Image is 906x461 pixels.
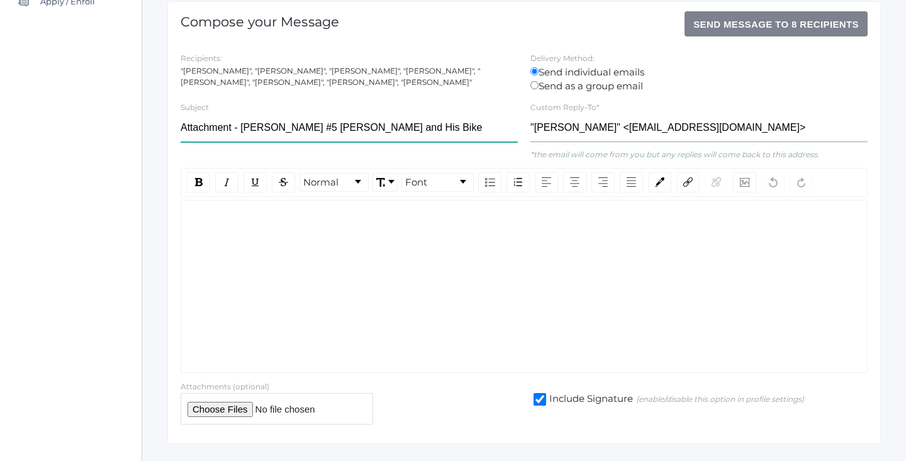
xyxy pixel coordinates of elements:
div: Undo [761,172,785,192]
div: Strikethrough [272,172,295,192]
label: Recipients: [181,53,222,63]
div: rdw-inline-control [184,172,298,192]
label: Attachments (optional) [181,382,269,391]
div: Italic [215,172,238,192]
div: Unordered [478,172,501,192]
button: Send Message to 8 recipients [685,11,868,36]
div: rdw-dropdown [401,173,474,192]
h1: Compose your Message [181,14,339,29]
span: Normal [303,175,338,190]
input: Send as a group email [530,81,539,89]
span: Send Message to 8 recipients [693,19,859,30]
div: rdw-textalign-control [532,172,646,192]
div: rdw-block-control [298,172,371,192]
label: Send individual emails [530,65,868,80]
label: Delivery Method: [530,53,595,63]
div: "[PERSON_NAME]", "[PERSON_NAME]", "[PERSON_NAME]", "[PERSON_NAME]", "[PERSON_NAME]", "[PERSON_NAM... [181,65,518,88]
div: rdw-toolbar [181,168,868,197]
div: rdw-editor [191,213,858,228]
div: Ordered [506,172,530,192]
div: Justify [620,172,643,192]
div: Link [676,172,700,192]
em: *the email will come from you but any replies will come back to this address. [530,150,819,159]
span: Font [405,175,427,190]
div: rdw-list-control [476,172,532,192]
span: Include Signature [546,392,633,408]
a: Font [402,174,473,191]
em: (enable/disable this option in profile settings) [636,394,804,405]
label: Send as a group email [530,79,868,94]
input: "Full Name" <email@email.com> [530,114,868,142]
div: rdw-history-control [759,172,815,192]
div: rdw-link-control [674,172,730,192]
div: rdw-wrapper [181,168,868,373]
div: Unlink [705,172,728,192]
div: rdw-dropdown [372,173,398,192]
label: Subject [181,103,209,112]
div: rdw-font-size-control [371,172,400,192]
div: Image [733,172,756,192]
div: Center [563,172,586,192]
div: Bold [187,172,210,192]
div: rdw-color-picker [646,172,674,192]
div: Left [535,172,558,192]
div: rdw-dropdown [299,173,369,192]
a: Block Type [300,174,368,191]
label: Custom Reply-To* [530,103,600,112]
a: Font Size [373,174,397,191]
div: Underline [243,172,267,192]
div: rdw-image-control [730,172,759,192]
input: Include Signature(enable/disable this option in profile settings) [534,393,546,406]
div: rdw-font-family-control [400,172,476,192]
div: Redo [790,172,813,192]
input: Send individual emails [530,67,539,75]
div: Right [591,172,615,192]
